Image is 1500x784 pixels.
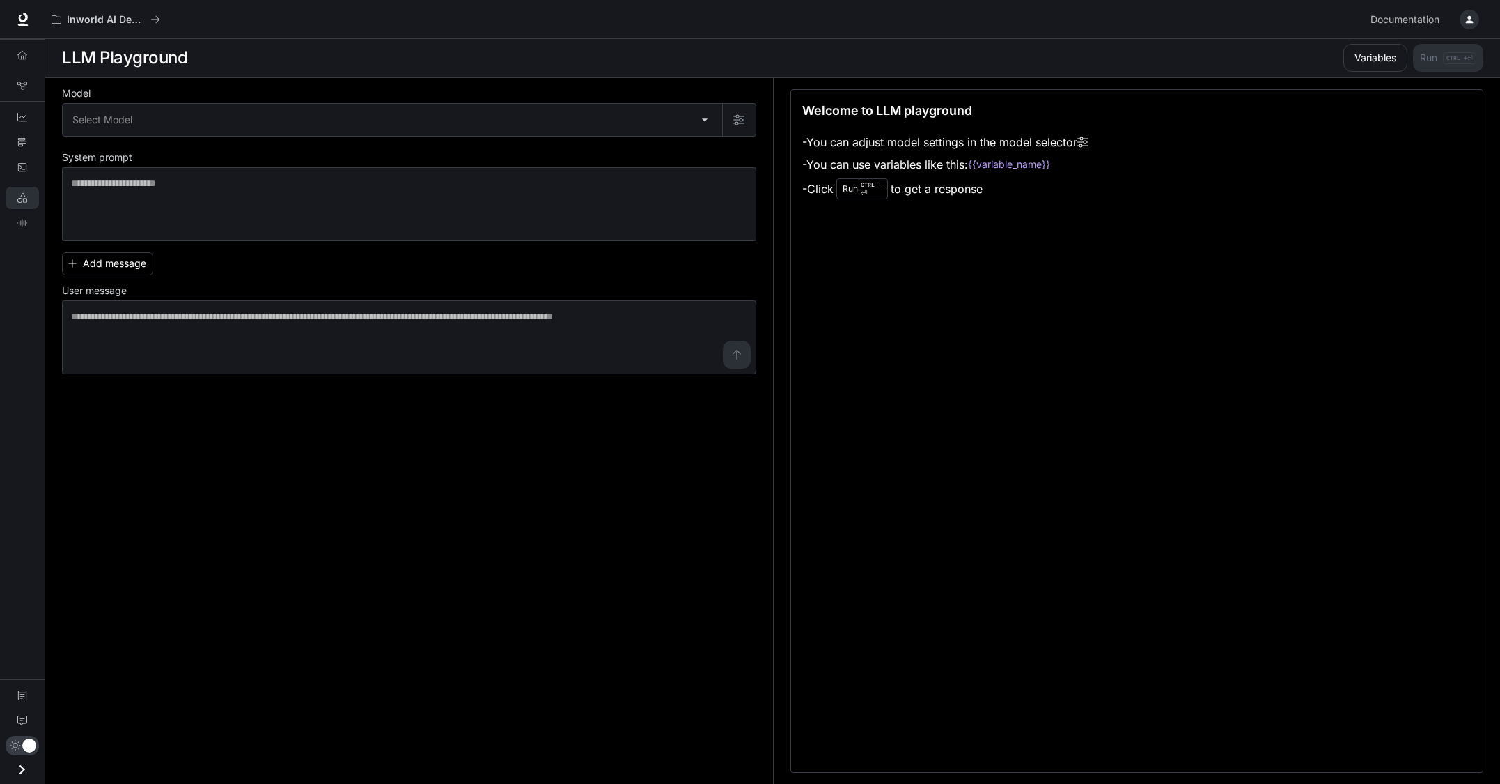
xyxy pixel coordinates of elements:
[62,44,187,72] h1: LLM Playground
[1343,44,1407,72] button: Variables
[1365,6,1450,33] a: Documentation
[62,252,153,275] button: Add message
[6,106,39,128] a: Dashboards
[62,286,127,295] p: User message
[836,178,888,199] div: Run
[6,212,39,234] a: TTS Playground
[968,157,1050,171] code: {{variable_name}}
[802,131,1088,153] li: - You can adjust model settings in the model selector
[861,180,882,189] p: CTRL +
[861,180,882,197] p: ⏎
[1370,11,1439,29] span: Documentation
[6,75,39,97] a: Graph Registry
[6,131,39,153] a: Traces
[6,187,39,209] a: LLM Playground
[67,14,145,26] p: Inworld AI Demos
[802,176,1088,202] li: - Click to get a response
[45,6,166,33] button: All workspaces
[72,113,132,127] span: Select Model
[6,44,39,66] a: Overview
[6,684,39,707] a: Documentation
[62,89,91,98] p: Model
[63,104,722,136] div: Select Model
[62,153,132,162] p: System prompt
[6,709,39,732] a: Feedback
[802,101,972,120] p: Welcome to LLM playground
[6,156,39,178] a: Logs
[802,153,1088,176] li: - You can use variables like this:
[22,737,36,753] span: Dark mode toggle
[6,755,38,784] button: Open drawer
